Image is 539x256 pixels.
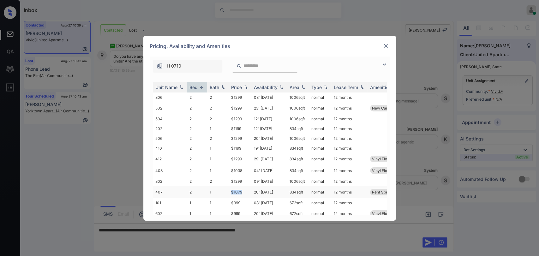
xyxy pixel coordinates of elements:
[153,92,187,102] td: 806
[331,208,368,228] td: 12 months
[189,85,198,90] div: Bed
[153,186,187,198] td: 407
[309,102,331,114] td: normal
[153,114,187,124] td: 504
[372,157,396,161] span: Vinyl Flooring
[231,85,242,90] div: Price
[207,176,229,186] td: 2
[309,198,331,208] td: normal
[229,176,251,186] td: $1299
[237,63,241,69] img: icon-zuma
[207,208,229,228] td: 1
[153,153,187,165] td: 412
[207,92,229,102] td: 2
[229,165,251,176] td: $1038
[187,114,207,124] td: 2
[331,92,368,102] td: 12 months
[229,114,251,124] td: $1299
[290,85,299,90] div: Area
[207,143,229,153] td: 1
[187,165,207,176] td: 2
[383,43,389,49] img: close
[207,102,229,114] td: 2
[155,85,177,90] div: Unit Name
[187,198,207,208] td: 1
[143,36,396,57] div: Pricing, Availability and Amenities
[229,143,251,153] td: $1199
[287,124,309,134] td: 834 sqft
[251,165,287,176] td: 04' [DATE]
[334,85,358,90] div: Lease Term
[331,114,368,124] td: 12 months
[207,153,229,165] td: 1
[372,106,393,110] span: New Carpet
[309,114,331,124] td: normal
[187,186,207,198] td: 2
[300,85,306,89] img: sorting
[331,102,368,114] td: 12 months
[380,61,388,68] img: icon-zuma
[251,153,287,165] td: 29' [DATE]
[251,143,287,153] td: 19' [DATE]
[322,85,329,89] img: sorting
[207,186,229,198] td: 1
[251,176,287,186] td: 09' [DATE]
[251,208,287,228] td: 20' [DATE]
[153,102,187,114] td: 502
[278,85,284,89] img: sorting
[309,124,331,134] td: normal
[229,208,251,228] td: $999
[287,186,309,198] td: 834 sqft
[207,165,229,176] td: 1
[153,208,187,228] td: 602
[331,124,368,134] td: 12 months
[207,134,229,143] td: 2
[311,85,322,90] div: Type
[251,134,287,143] td: 20' [DATE]
[331,134,368,143] td: 12 months
[309,208,331,228] td: normal
[287,208,309,228] td: 672 sqft
[331,176,368,186] td: 12 months
[251,102,287,114] td: 23' [DATE]
[187,176,207,186] td: 2
[331,165,368,176] td: 12 months
[251,124,287,134] td: 12' [DATE]
[210,85,219,90] div: Bath
[254,85,278,90] div: Availability
[187,208,207,228] td: 1
[153,124,187,134] td: 202
[229,186,251,198] td: $1079
[309,134,331,143] td: normal
[153,165,187,176] td: 408
[251,198,287,208] td: 08' [DATE]
[220,85,226,89] img: sorting
[251,92,287,102] td: 08' [DATE]
[287,134,309,143] td: 1006 sqft
[187,92,207,102] td: 2
[153,176,187,186] td: 802
[309,92,331,102] td: normal
[251,186,287,198] td: 20' [DATE]
[207,114,229,124] td: 2
[287,92,309,102] td: 1006 sqft
[370,85,391,90] div: Amenities
[187,102,207,114] td: 2
[229,92,251,102] td: $1299
[178,85,184,89] img: sorting
[309,165,331,176] td: normal
[153,143,187,153] td: 410
[331,186,368,198] td: 12 months
[187,124,207,134] td: 2
[287,153,309,165] td: 834 sqft
[207,124,229,134] td: 1
[331,198,368,208] td: 12 months
[287,176,309,186] td: 1006 sqft
[198,85,205,90] img: sorting
[251,114,287,124] td: 12' [DATE]
[287,102,309,114] td: 1006 sqft
[187,134,207,143] td: 2
[287,114,309,124] td: 1006 sqft
[331,153,368,165] td: 12 months
[287,165,309,176] td: 834 sqft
